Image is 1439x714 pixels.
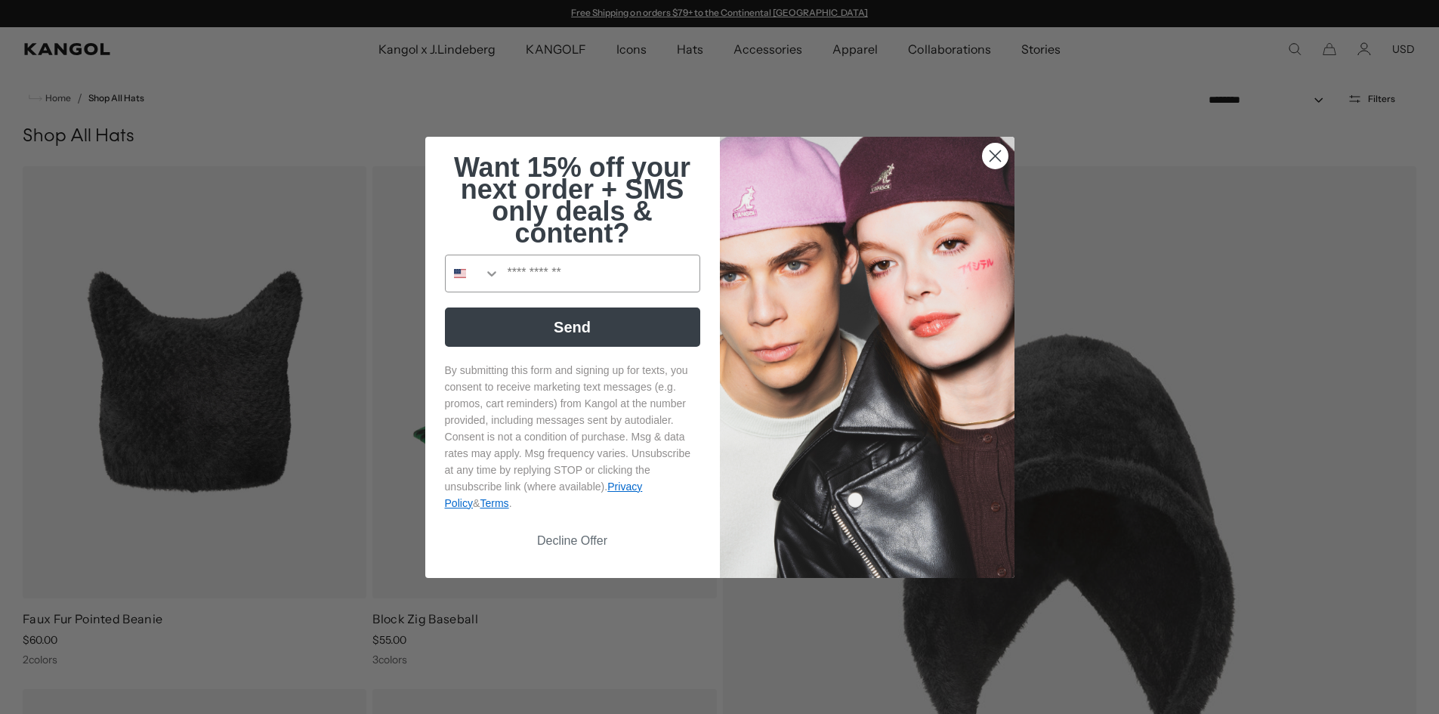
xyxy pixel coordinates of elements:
button: Close dialog [982,143,1008,169]
img: United States [454,267,466,280]
img: 4fd34567-b031-494e-b820-426212470989.jpeg [720,137,1014,578]
button: Search Countries [446,255,500,292]
a: Terms [480,497,508,509]
p: By submitting this form and signing up for texts, you consent to receive marketing text messages ... [445,362,700,512]
button: Decline Offer [445,527,700,555]
input: Phone Number [500,255,699,292]
span: Want 15% off your next order + SMS only deals & content? [454,152,690,249]
button: Send [445,308,700,347]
